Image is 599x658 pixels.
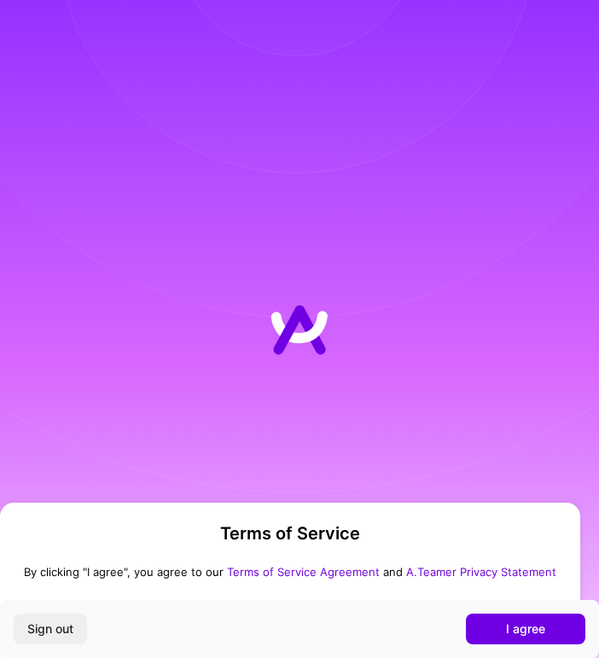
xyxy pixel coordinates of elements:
[227,565,380,579] a: Terms of Service Agreement
[406,565,556,579] a: A.Teamer Privacy Statement
[14,614,87,644] button: Sign out
[506,620,545,638] span: I agree
[27,620,73,638] span: Sign out
[466,614,585,644] button: I agree
[24,564,556,579] div: By clicking "I agree", you agree to our and
[24,523,556,544] h2: Terms of Service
